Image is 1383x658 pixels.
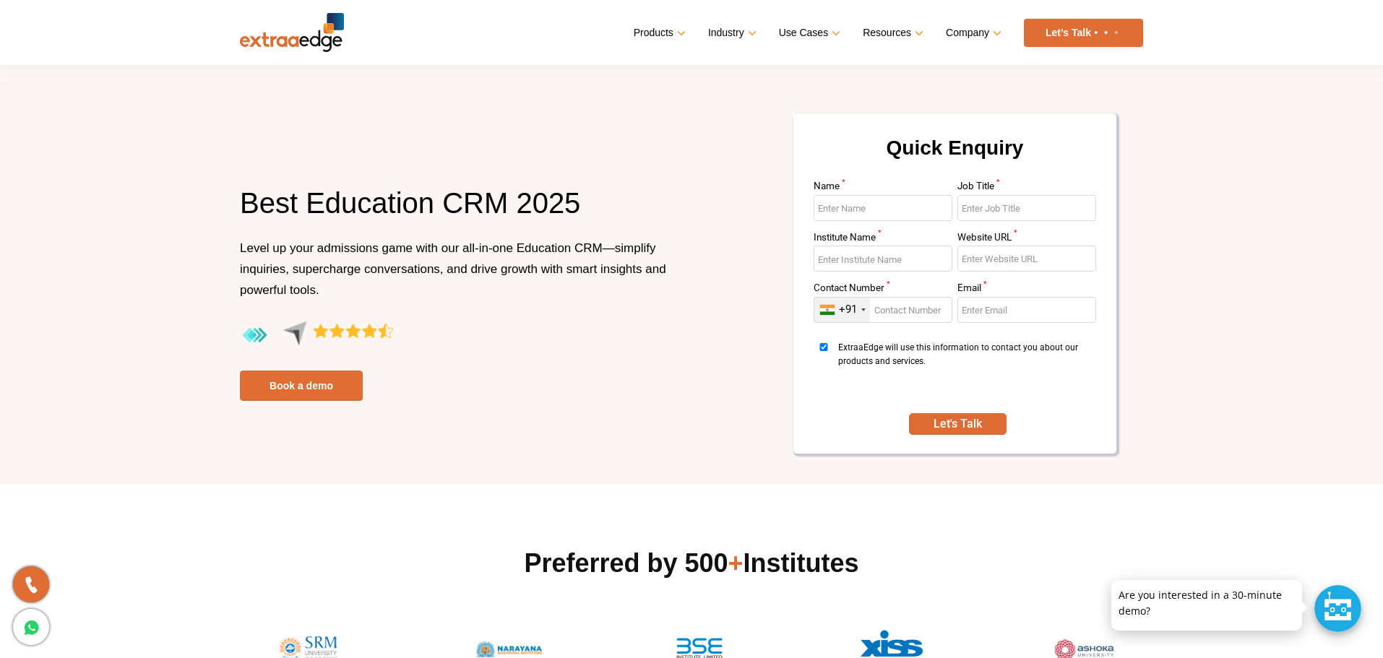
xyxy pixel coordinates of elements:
[240,321,394,350] img: aggregate-rating-by-users
[957,246,1096,272] input: Enter Website URL
[240,371,363,401] a: Book a demo
[957,181,1096,195] label: Job Title
[957,283,1096,297] label: Email
[957,195,1096,221] input: Enter Job Title
[814,233,952,246] label: Institute Name
[240,241,666,297] span: Level up your admissions game with our all-in-one Education CRM—simplify inquiries, supercharge c...
[814,283,952,297] label: Contact Number
[1024,19,1143,47] a: Let’s Talk
[240,546,1143,581] h2: Preferred by 500 Institutes
[814,298,870,322] div: India (भारत): +91
[811,131,1099,181] h2: Quick Enquiry
[957,233,1096,246] label: Website URL
[814,246,952,272] input: Enter Institute Name
[946,22,999,43] a: Company
[909,413,1006,435] button: SUBMIT
[814,181,952,195] label: Name
[863,22,921,43] a: Resources
[814,297,952,323] input: Enter Contact Number
[814,195,952,221] input: Enter Name
[779,22,837,43] a: Use Cases
[1314,585,1361,632] div: Chat
[814,343,834,351] input: ExtraaEdge will use this information to contact you about our products and services.
[240,184,681,238] h1: Best Education CRM 2025
[957,297,1096,323] input: Enter Email
[634,22,683,43] a: Products
[839,303,857,316] div: +91
[728,548,744,578] span: +
[838,341,1092,395] span: ExtraaEdge will use this information to contact you about our products and services.
[708,22,754,43] a: Industry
